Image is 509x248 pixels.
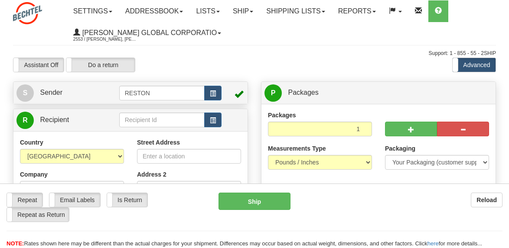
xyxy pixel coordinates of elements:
[137,138,180,147] label: Street Address
[20,138,43,147] label: Country
[264,84,493,102] a: P Packages
[20,170,48,179] label: Company
[260,0,331,22] a: Shipping lists
[137,170,166,179] label: Address 2
[119,86,205,100] input: Sender Id
[189,0,226,22] a: Lists
[66,58,135,72] label: Do a return
[80,29,217,36] span: [PERSON_NAME] Global Corporatio
[219,193,290,210] button: Ship
[453,58,496,72] label: Advanced
[226,0,260,22] a: Ship
[119,0,190,22] a: Addressbook
[13,2,42,24] img: logo2553.jpg
[137,149,241,164] input: Enter a location
[268,111,296,119] label: Packages
[40,116,69,123] span: Recipient
[107,193,148,207] label: Is Return
[7,193,42,207] label: Repeat
[73,35,138,44] span: 2553 / [PERSON_NAME], [PERSON_NAME]
[67,0,119,22] a: Settings
[471,193,502,207] button: Reload
[16,112,34,129] span: R
[49,193,100,207] label: Email Labels
[264,84,282,102] span: P
[40,89,62,96] span: Sender
[7,208,69,222] label: Repeat as Return
[16,111,108,129] a: R Recipient
[67,22,228,44] a: [PERSON_NAME] Global Corporatio 2553 / [PERSON_NAME], [PERSON_NAME]
[427,240,439,247] a: here
[16,84,34,102] span: S
[268,144,326,153] label: Measurements Type
[476,196,497,203] b: Reload
[332,0,382,22] a: Reports
[13,58,64,72] label: Assistant Off
[7,240,24,247] span: NOTE:
[119,113,205,127] input: Recipient Id
[288,89,318,96] span: Packages
[13,50,496,57] div: Support: 1 - 855 - 55 - 2SHIP
[16,84,119,102] a: S Sender
[385,144,415,153] label: Packaging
